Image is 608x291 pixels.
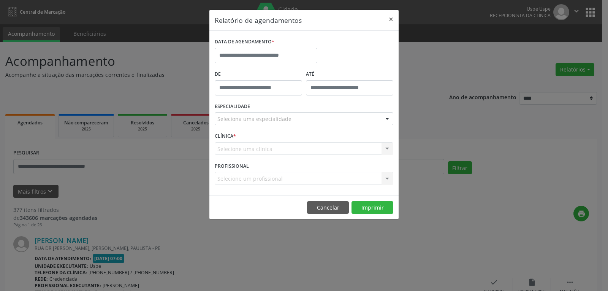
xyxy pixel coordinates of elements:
label: DATA DE AGENDAMENTO [215,36,274,48]
button: Cancelar [307,201,349,214]
label: CLÍNICA [215,130,236,142]
button: Imprimir [351,201,393,214]
label: PROFISSIONAL [215,160,249,172]
span: Seleciona uma especialidade [217,115,291,123]
h5: Relatório de agendamentos [215,15,302,25]
button: Close [383,10,399,29]
label: ESPECIALIDADE [215,101,250,113]
label: ATÉ [306,68,393,80]
label: De [215,68,302,80]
